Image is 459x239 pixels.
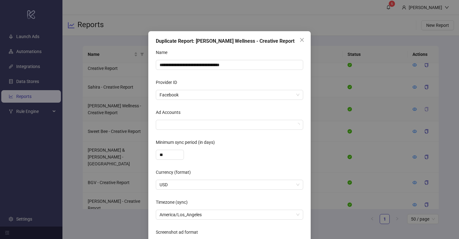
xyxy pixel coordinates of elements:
input: Name [156,60,303,70]
span: Facebook [160,90,299,100]
label: Timezone (sync) [156,197,192,207]
span: America/Los_Angeles [160,210,299,219]
label: Provider ID [156,77,181,87]
div: Duplicate Report: [PERSON_NAME] Wellness - Creative Report [156,37,303,45]
label: Ad Accounts [156,107,185,117]
span: close [299,37,304,42]
span: USD [160,180,299,189]
label: Minimum sync period (in days) [156,137,219,147]
label: Name [156,47,171,57]
span: loading [296,123,300,127]
label: Currency (format) [156,167,195,177]
input: Minimum sync period (in days) [156,150,184,159]
button: Close [297,35,307,45]
label: Screenshot ad format [156,227,202,237]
